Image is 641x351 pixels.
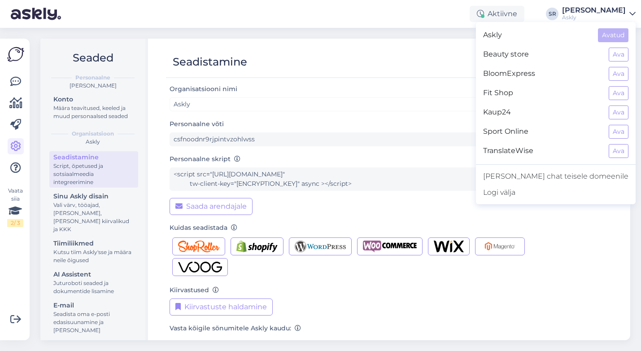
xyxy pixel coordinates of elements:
label: Kuidas seadistada [170,223,237,233]
a: [PERSON_NAME]Askly [562,7,636,21]
button: Ava [609,144,628,158]
div: Sinu Askly disain [53,192,134,201]
label: Kiirvastused [170,285,219,295]
b: Personaalne [75,74,110,82]
span: TranslateWise [483,144,602,158]
div: Seadista oma e-posti edasisuunamine ja [PERSON_NAME] [53,310,134,334]
img: Shopify [236,241,278,252]
div: [PERSON_NAME] [562,7,626,14]
div: Juturoboti seaded ja dokumentide lisamine [53,279,134,295]
div: Kutsu tiim Askly'sse ja määra neile õigused [53,248,134,264]
a: Sinu Askly disainVali värv, tööajad, [PERSON_NAME], [PERSON_NAME] kiirvalikud ja KKK [49,190,138,235]
span: BloomExpress [483,67,602,81]
div: Vaata siia [7,187,23,227]
img: Wix [434,241,464,252]
label: Personaalne võti [170,119,224,129]
button: Ava [609,86,628,100]
div: Määra teavitused, keeled ja muud personaalsed seaded [53,104,134,120]
a: AI AssistentJuturoboti seaded ja dokumentide lisamine [49,268,138,297]
a: [PERSON_NAME] chat teisele domeenile [476,168,636,184]
div: SR [546,8,558,20]
div: E-mail [53,301,134,310]
label: Personaalne skript [170,154,240,164]
span: Beauty store [483,48,602,61]
div: Logi välja [476,184,636,201]
button: Ava [609,48,628,61]
div: [PERSON_NAME] [48,82,138,90]
button: Saada arendajale [170,198,253,215]
div: Aktiivne [470,6,524,22]
button: Ava [609,125,628,139]
textarea: <script src="[URL][DOMAIN_NAME]" tw-client-key="[ENCRYPTION_KEY]" async ></script> [170,167,537,191]
button: Ava [609,67,628,81]
b: Organisatsioon [72,130,114,138]
span: Sport Online [483,125,602,139]
img: Voog [178,261,222,273]
input: ABC Corporation [170,97,537,111]
div: Arveldamine [53,340,134,349]
div: Seadistamine [173,53,247,70]
label: Organisatsiooni nimi [170,84,241,94]
span: Fit Shop [483,86,602,100]
div: AI Assistent [53,270,134,279]
button: Avatud [598,28,628,42]
a: TiimiliikmedKutsu tiim Askly'sse ja määra neile õigused [49,237,138,266]
span: Askly [483,28,591,42]
div: Tiimiliikmed [53,239,134,248]
div: 2 / 3 [7,219,23,227]
span: Kaup24 [483,105,602,119]
img: Wordpress [295,241,346,252]
img: Woocommerce [363,241,417,252]
a: KontoMäära teavitused, keeled ja muud personaalsed seaded [49,93,138,122]
div: Vali värv, tööajad, [PERSON_NAME], [PERSON_NAME] kiirvalikud ja KKK [53,201,134,233]
button: Ava [609,105,628,119]
img: Shoproller [178,241,219,252]
div: Askly [48,138,138,146]
div: Script, õpetused ja sotsiaalmeedia integreerimine [53,162,134,186]
div: Askly [562,14,626,21]
div: Konto [53,95,134,104]
img: Magento [481,241,519,252]
a: E-mailSeadista oma e-posti edasisuunamine ja [PERSON_NAME] [49,299,138,336]
a: SeadistamineScript, õpetused ja sotsiaalmeedia integreerimine [49,151,138,188]
img: Askly Logo [7,46,24,63]
button: Kiirvastuste haldamine [170,298,273,316]
div: Seadistamine [53,153,134,162]
h2: Seaded [48,49,138,66]
label: Vasta kõigile sõnumitele Askly kaudu: [170,324,301,333]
